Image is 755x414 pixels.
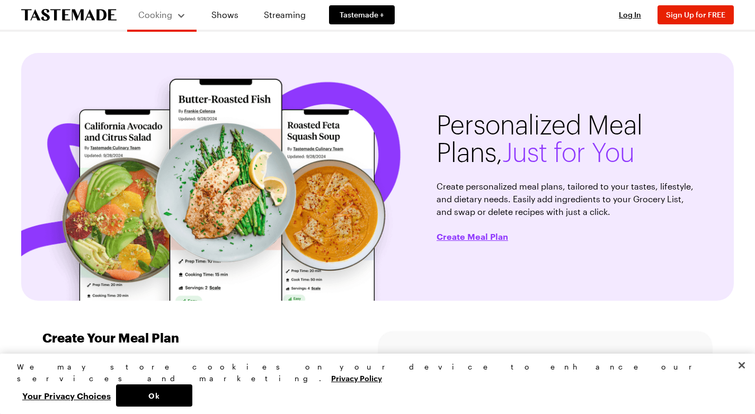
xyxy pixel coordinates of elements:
a: Tastemade + [329,5,395,24]
span: Cooking [138,10,172,20]
span: Sign Up for FREE [666,10,725,19]
button: Your Privacy Choices [17,384,116,407]
button: Close [730,354,753,377]
div: We may store cookies on your device to enhance our services and marketing. [17,361,729,384]
button: Create Meal Plan [437,231,508,241]
a: More information about your privacy, opens in a new tab [331,373,382,383]
div: Privacy [17,361,729,407]
img: personalized meal plans banner [21,61,405,301]
span: Log In [619,10,641,19]
button: Log In [609,10,651,20]
p: Create personalized meal plans, tailored to your tastes, lifestyle, and dietary needs. Easily add... [437,180,700,218]
h1: Create Your Meal Plan [42,330,179,345]
a: To Tastemade Home Page [21,9,117,21]
span: Tastemade + [340,10,384,20]
span: Just for You [502,141,635,166]
button: Ok [116,384,192,407]
button: Cooking [138,4,186,25]
button: Sign Up for FREE [658,5,734,24]
h1: Personalized Meal Plans, [437,112,700,167]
